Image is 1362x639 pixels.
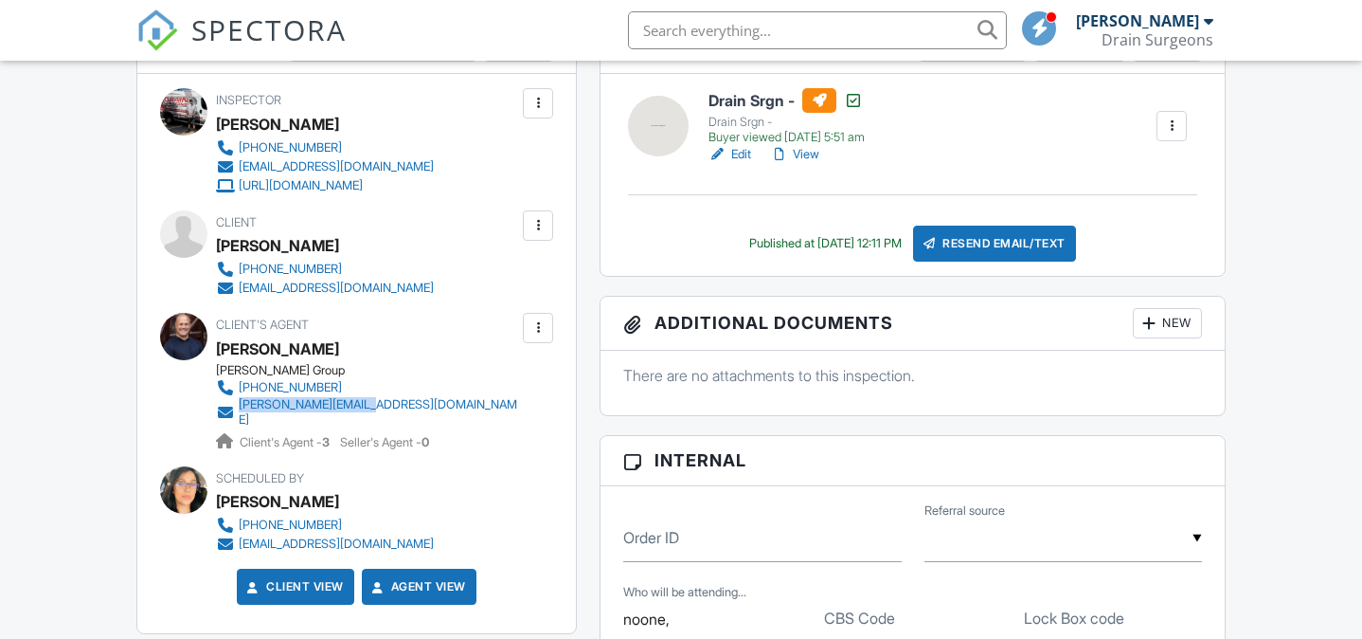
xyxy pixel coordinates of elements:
[216,176,434,195] a: [URL][DOMAIN_NAME]
[136,9,178,51] img: The Best Home Inspection Software - Spectora
[239,518,342,533] div: [PHONE_NUMBER]
[216,535,434,554] a: [EMAIL_ADDRESS][DOMAIN_NAME]
[240,435,332,449] span: Client's Agent -
[136,26,347,65] a: SPECTORA
[623,365,1202,386] p: There are no attachments to this inspection.
[749,236,902,251] div: Published at [DATE] 12:11 PM
[913,226,1076,262] div: Resend Email/Text
[708,130,865,145] div: Buyer viewed [DATE] 5:51 am
[216,260,434,279] a: [PHONE_NUMBER]
[239,380,342,395] div: [PHONE_NUMBER]
[1024,608,1124,629] label: Lock Box code
[216,93,281,107] span: Inspector
[239,178,363,193] div: [URL][DOMAIN_NAME]
[708,115,865,130] div: Drain Srgn -
[216,110,339,138] div: [PERSON_NAME]
[191,9,347,49] span: SPECTORA
[239,140,342,155] div: [PHONE_NUMBER]
[239,281,434,296] div: [EMAIL_ADDRESS][DOMAIN_NAME]
[216,138,434,157] a: [PHONE_NUMBER]
[708,145,751,164] a: Edit
[421,435,429,449] strong: 0
[708,88,865,113] h6: Drain Srgn -
[216,318,309,332] span: Client's Agent
[216,157,434,176] a: [EMAIL_ADDRESS][DOMAIN_NAME]
[239,397,518,428] div: [PERSON_NAME][EMAIL_ADDRESS][DOMAIN_NAME]
[239,159,434,174] div: [EMAIL_ADDRESS][DOMAIN_NAME]
[216,279,434,298] a: [EMAIL_ADDRESS][DOMAIN_NAME]
[216,516,434,535] a: [PHONE_NUMBER]
[216,215,257,229] span: Client
[600,297,1225,351] h3: Additional Documents
[243,577,344,596] a: Client View
[1076,11,1199,30] div: [PERSON_NAME]
[216,487,339,516] div: [PERSON_NAME]
[1133,308,1202,338] div: New
[322,435,330,449] strong: 3
[623,584,746,601] label: Who will be attending, and when?
[216,471,304,485] span: Scheduled By
[1102,30,1213,49] div: Drain Surgeons
[216,378,518,397] a: [PHONE_NUMBER]
[708,88,865,145] a: Drain Srgn - Drain Srgn - Buyer viewed [DATE] 5:51 am
[600,436,1225,485] h3: Internal
[628,11,1007,49] input: Search everything...
[623,527,679,548] label: Order ID
[216,335,339,363] a: [PERSON_NAME]
[824,608,895,629] label: CBS Code
[924,502,1005,520] label: Referral source
[216,397,518,428] a: [PERSON_NAME][EMAIL_ADDRESS][DOMAIN_NAME]
[239,537,434,552] div: [EMAIL_ADDRESS][DOMAIN_NAME]
[340,435,429,449] span: Seller's Agent -
[239,262,342,277] div: [PHONE_NUMBER]
[216,231,339,260] div: [PERSON_NAME]
[368,577,466,596] a: Agent View
[770,145,819,164] a: View
[216,363,533,378] div: [PERSON_NAME] Group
